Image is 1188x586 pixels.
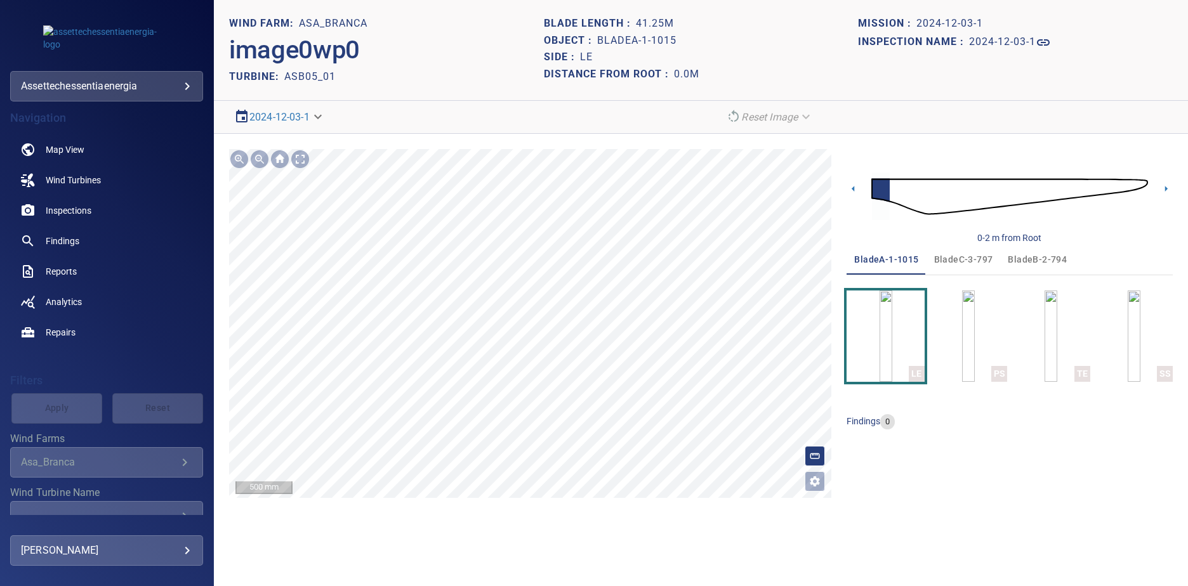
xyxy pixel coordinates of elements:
div: TE [1074,366,1090,382]
span: Map View [46,143,84,156]
h4: Filters [10,374,203,387]
span: Reports [46,265,77,278]
a: PS [962,290,975,382]
div: Zoom in [229,149,249,169]
div: 2024-12-03-1 [229,106,330,128]
span: Analytics [46,296,82,308]
img: d [871,163,1148,230]
div: Toggle full page [290,149,310,169]
div: LE [909,366,925,382]
div: Reset Image [721,106,818,128]
img: assettechessentiaenergia-logo [43,25,170,51]
span: Wind Turbines [46,174,101,186]
a: 2024-12-03-1 [969,35,1051,50]
div: [PERSON_NAME] [21,540,192,561]
a: SS [1128,290,1140,382]
span: Repairs [46,326,76,339]
span: Inspections [46,204,91,217]
label: Wind Farms [10,434,203,444]
label: Wind Turbine Name [10,488,203,498]
h2: ASB05_01 [284,70,336,82]
h1: Distance from root : [544,68,674,81]
a: TE [1045,290,1057,382]
a: inspections noActive [10,195,203,226]
h1: Object : [544,35,597,47]
a: analytics noActive [10,287,203,317]
h1: WIND FARM: [229,18,299,30]
a: windturbines noActive [10,165,203,195]
a: 2024-12-03-1 [249,111,310,123]
div: SS [1157,366,1173,382]
button: SS [1095,290,1173,382]
h2: image0wp0 [229,35,360,65]
a: map noActive [10,134,203,165]
h1: bladeA-1-1015 [597,35,676,47]
div: Wind Farms [10,447,203,478]
h2: TURBINE: [229,70,284,82]
h1: 0.0m [674,68,699,81]
a: LE [880,290,892,382]
h1: Inspection name : [858,36,969,48]
h1: Blade length : [544,18,636,30]
span: bladeC-3-797 [934,252,993,268]
a: reports noActive [10,256,203,287]
span: bladeA-1-1015 [854,252,918,268]
span: 0 [880,416,895,428]
div: assettechessentiaenergia [10,71,203,101]
div: Asa_Branca [21,456,177,468]
h1: Asa_Branca [299,18,367,30]
div: Zoom out [249,149,270,169]
h1: LE [580,51,593,63]
button: TE [1012,290,1090,382]
div: Go home [270,149,290,169]
div: PS [991,366,1007,382]
h1: 41.25m [636,18,674,30]
a: repairs noActive [10,317,203,348]
button: Open image filters and tagging options [805,471,825,492]
span: findings [847,416,880,426]
span: Findings [46,235,79,247]
a: findings noActive [10,226,203,256]
h1: 2024-12-03-1 [916,18,983,30]
h1: Mission : [858,18,916,30]
button: PS [930,290,1007,382]
h1: 2024-12-03-1 [969,36,1036,48]
h1: Side : [544,51,580,63]
div: Wind Turbine Name [10,501,203,531]
h4: Navigation [10,112,203,124]
div: assettechessentiaenergia [21,76,192,96]
em: Reset Image [741,111,798,123]
span: bladeB-2-794 [1008,252,1067,268]
div: 0-2 m from Root [977,231,1041,244]
button: LE [847,290,924,382]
